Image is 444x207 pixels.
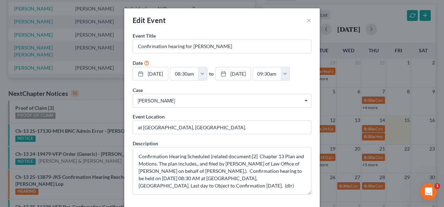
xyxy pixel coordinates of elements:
label: to [209,70,214,77]
input: -- : -- [253,67,281,80]
label: Case [133,86,143,94]
span: 1 [435,183,440,189]
label: Description [133,140,158,147]
iframe: Intercom live chat [420,183,437,200]
button: × [306,16,311,24]
a: [DATE] [133,67,168,80]
span: Edit Event [133,16,166,24]
span: [PERSON_NAME] [138,97,306,105]
span: Select box activate [133,94,311,108]
label: Event Location [133,113,165,120]
span: Event Title [133,33,156,39]
label: Date [133,59,143,67]
input: Enter location... [133,121,311,134]
input: -- : -- [170,67,198,80]
a: [DATE] [216,67,251,80]
input: Enter event name... [133,40,311,53]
